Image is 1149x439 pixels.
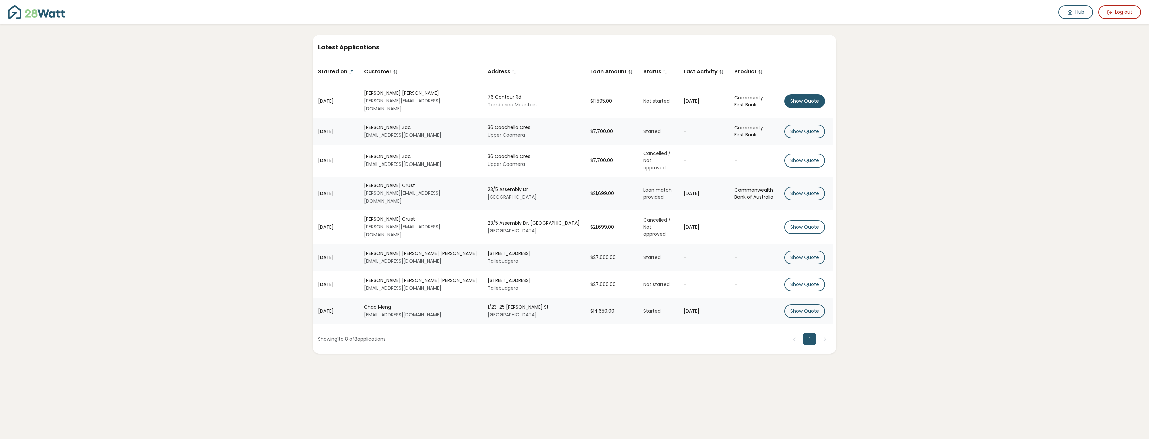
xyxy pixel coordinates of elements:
div: [DATE] [684,224,724,231]
div: $27,660.00 [590,281,633,288]
button: Show Quote [784,220,825,234]
small: [PERSON_NAME][EMAIL_ADDRESS][DOMAIN_NAME] [364,223,440,238]
div: - [684,281,724,288]
div: [DATE] [684,190,724,197]
small: [EMAIL_ADDRESS][DOMAIN_NAME] [364,258,441,264]
div: [DATE] [684,308,724,315]
div: - [734,308,774,315]
div: - [734,254,774,261]
div: - [684,128,724,135]
div: [PERSON_NAME] [PERSON_NAME] [364,90,477,97]
span: Started on [318,68,353,75]
span: Started [643,128,661,135]
small: Tallebudgera [488,258,518,264]
img: 28Watt [8,5,65,19]
div: - [684,254,724,261]
div: [STREET_ADDRESS] [488,250,580,257]
div: 23/5 Assembly Dr [488,186,580,193]
button: Show Quote [784,304,825,318]
small: [PERSON_NAME][EMAIL_ADDRESS][DOMAIN_NAME] [364,97,440,112]
div: $14,650.00 [590,308,633,315]
div: 76 Contour Rd [488,94,580,101]
button: Show Quote [784,278,825,291]
div: [PERSON_NAME] [PERSON_NAME] [PERSON_NAME] [364,277,477,284]
button: Show Quote [784,94,825,108]
div: [DATE] [318,308,353,315]
div: [DATE] [318,281,353,288]
div: $27,660.00 [590,254,633,261]
div: 1/23-25 [PERSON_NAME] St [488,304,580,311]
small: [GEOGRAPHIC_DATA] [488,194,537,200]
div: [PERSON_NAME] [PERSON_NAME] [PERSON_NAME] [364,250,477,257]
span: Status [643,68,667,75]
div: [DATE] [318,190,353,197]
button: Show Quote [784,125,825,138]
div: $7,700.00 [590,128,633,135]
div: [DATE] [684,98,724,105]
div: - [734,224,774,231]
small: [EMAIL_ADDRESS][DOMAIN_NAME] [364,161,441,168]
h5: Latest Applications [318,43,831,51]
div: $21,699.00 [590,224,633,231]
span: Started [643,254,661,261]
div: 23/5 Assembly Dr, [GEOGRAPHIC_DATA] [488,220,580,227]
span: Loan match provided [643,187,672,200]
small: [GEOGRAPHIC_DATA] [488,227,537,234]
div: Community First Bank [734,94,774,108]
div: Chao Meng [364,304,477,311]
span: Address [488,68,516,75]
div: [DATE] [318,128,353,135]
small: Tamborine Mountain [488,101,537,108]
span: Customer [364,68,398,75]
small: Upper Coomera [488,132,525,138]
span: Last Activity [684,68,724,75]
div: - [734,281,774,288]
button: Log out [1098,5,1141,19]
button: Show Quote [784,251,825,264]
small: Upper Coomera [488,161,525,168]
button: Show Quote [784,187,825,200]
span: Loan Amount [590,68,633,75]
div: - [684,157,724,164]
small: Tallebudgera [488,285,518,291]
div: [STREET_ADDRESS] [488,277,580,284]
span: Started [643,308,661,314]
button: Show Quote [784,154,825,168]
div: 36 Coachella Cres [488,153,580,160]
div: [DATE] [318,98,353,105]
span: Not started [643,281,670,288]
div: $21,699.00 [590,190,633,197]
a: Hub [1058,5,1093,19]
span: Cancelled / Not approved [643,150,671,171]
div: [PERSON_NAME] Zac [364,153,477,160]
span: Not started [643,98,670,104]
small: [EMAIL_ADDRESS][DOMAIN_NAME] [364,311,441,318]
div: $7,700.00 [590,157,633,164]
div: [DATE] [318,254,353,261]
small: [EMAIL_ADDRESS][DOMAIN_NAME] [364,285,441,291]
small: [PERSON_NAME][EMAIL_ADDRESS][DOMAIN_NAME] [364,190,440,204]
span: Product [734,68,763,75]
small: [EMAIL_ADDRESS][DOMAIN_NAME] [364,132,441,138]
div: [PERSON_NAME] Zac [364,124,477,131]
small: [GEOGRAPHIC_DATA] [488,311,537,318]
span: Cancelled / Not approved [643,217,671,237]
button: 1 [803,333,816,345]
div: Showing 1 to 8 of 8 applications [318,336,386,343]
div: [DATE] [318,224,353,231]
div: [DATE] [318,157,353,164]
div: [PERSON_NAME] Crust [364,182,477,189]
div: Commonwealth Bank of Australia [734,187,774,201]
div: 36 Coachella Cres [488,124,580,131]
div: - [734,157,774,164]
div: Community First Bank [734,124,774,138]
div: $11,595.00 [590,98,633,105]
div: [PERSON_NAME] Crust [364,216,477,223]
